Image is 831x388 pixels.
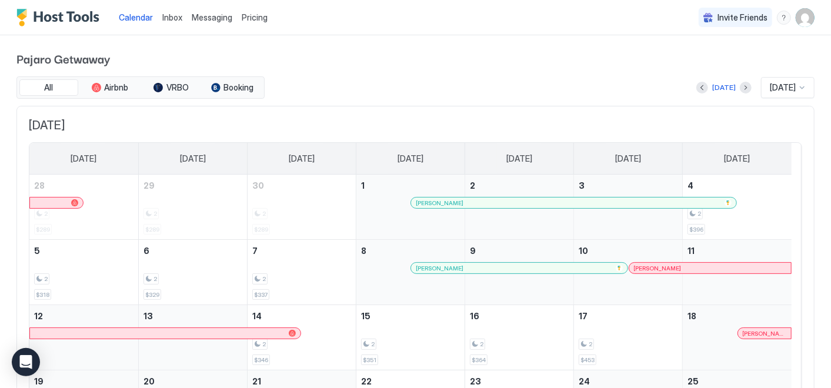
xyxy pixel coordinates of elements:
[166,82,189,93] span: VRBO
[247,175,356,240] td: September 30, 2025
[465,175,573,196] a: October 2, 2025
[363,356,376,364] span: $351
[192,12,232,22] span: Messaging
[740,82,752,93] button: Next month
[142,79,201,96] button: VRBO
[356,240,465,262] a: October 8, 2025
[683,240,792,262] a: October 11, 2025
[12,348,40,376] div: Open Intercom Messenger
[579,311,588,321] span: 17
[603,143,653,175] a: Friday
[248,305,356,327] a: October 14, 2025
[470,376,481,386] span: 23
[361,180,365,190] span: 1
[254,291,268,299] span: $337
[465,240,574,305] td: October 9, 2025
[139,175,247,196] a: September 29, 2025
[688,376,699,386] span: 25
[465,305,573,327] a: October 16, 2025
[361,376,372,386] span: 22
[153,275,157,283] span: 2
[277,143,326,175] a: Tuesday
[689,226,703,233] span: $396
[143,376,155,386] span: 20
[254,356,268,364] span: $346
[139,305,247,327] a: October 13, 2025
[688,180,693,190] span: 4
[252,246,258,256] span: 7
[683,305,792,370] td: October 18, 2025
[574,305,682,327] a: October 17, 2025
[162,12,182,22] span: Inbox
[34,311,43,321] span: 12
[371,340,375,348] span: 2
[580,356,595,364] span: $453
[252,180,264,190] span: 30
[356,305,465,370] td: October 15, 2025
[495,143,544,175] a: Thursday
[717,12,767,23] span: Invite Friends
[480,340,483,348] span: 2
[29,118,802,133] span: [DATE]
[29,305,138,370] td: October 12, 2025
[262,340,266,348] span: 2
[579,180,585,190] span: 3
[34,376,44,386] span: 19
[470,180,475,190] span: 2
[29,175,138,196] a: September 28, 2025
[472,356,486,364] span: $364
[688,246,695,256] span: 11
[262,275,266,283] span: 2
[143,246,149,256] span: 6
[589,340,592,348] span: 2
[465,240,573,262] a: October 9, 2025
[710,81,737,95] button: [DATE]
[252,376,261,386] span: 21
[143,311,153,321] span: 13
[579,376,590,386] span: 24
[145,291,159,299] span: $329
[138,305,247,370] td: October 13, 2025
[16,76,265,99] div: tab-group
[248,175,356,196] a: September 30, 2025
[634,265,786,272] div: [PERSON_NAME]
[574,240,682,262] a: October 10, 2025
[356,175,465,196] a: October 1, 2025
[36,291,49,299] span: $318
[242,12,268,23] span: Pricing
[683,240,792,305] td: October 11, 2025
[634,265,682,272] span: [PERSON_NAME]
[180,153,206,164] span: [DATE]
[45,82,54,93] span: All
[574,240,683,305] td: October 10, 2025
[713,143,762,175] a: Saturday
[19,79,78,96] button: All
[192,11,232,24] a: Messaging
[416,265,463,272] span: [PERSON_NAME]
[16,49,815,67] span: Pajaro Getwaway
[29,240,138,305] td: October 5, 2025
[247,240,356,305] td: October 7, 2025
[470,246,476,256] span: 9
[683,175,792,240] td: October 4, 2025
[16,9,105,26] a: Host Tools Logo
[356,175,465,240] td: October 1, 2025
[139,240,247,262] a: October 6, 2025
[743,330,786,337] span: [PERSON_NAME]
[138,175,247,240] td: September 29, 2025
[29,305,138,327] a: October 12, 2025
[574,175,682,196] a: October 3, 2025
[143,180,155,190] span: 29
[224,82,254,93] span: Booking
[289,153,315,164] span: [DATE]
[777,11,791,25] div: menu
[683,305,792,327] a: October 18, 2025
[574,305,683,370] td: October 17, 2025
[615,153,641,164] span: [DATE]
[356,240,465,305] td: October 8, 2025
[574,175,683,240] td: October 3, 2025
[688,311,696,321] span: 18
[138,240,247,305] td: October 6, 2025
